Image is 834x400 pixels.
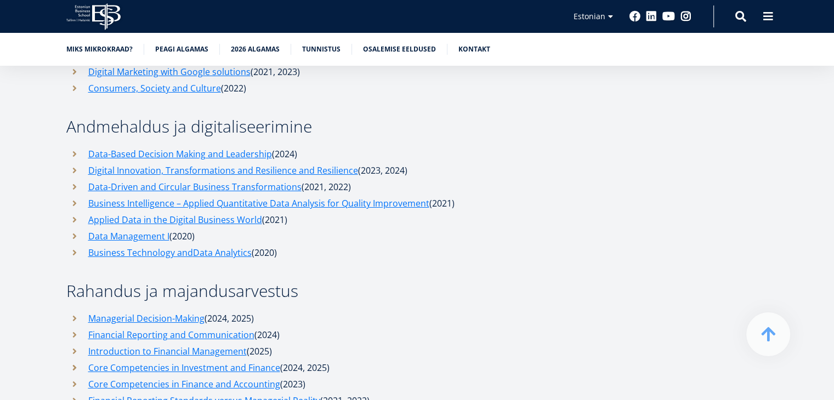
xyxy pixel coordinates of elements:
[66,359,587,376] li: (2024, 2025)
[66,327,587,343] li: (2024)
[193,244,252,261] a: Data Analytics
[66,146,587,162] li: (2024)
[646,11,657,22] a: Linkedin
[88,80,221,96] a: Consumers, Society and Culture
[88,310,205,327] a: Managerial Decision-Making
[302,44,341,55] a: Tunnistus
[66,179,587,195] li: (2021, 2022)
[88,343,247,359] a: Introduction to Financial Management
[88,195,429,212] a: Business Intelligence – Applied Quantitative Data Analysis for Quality Improvement
[88,64,251,80] a: Digital Marketing with Google solutions
[88,359,280,376] a: Core Competencies in Investment and Finance
[662,11,675,22] a: Youtube
[363,44,436,55] a: Osalemise eeldused
[88,179,302,195] a: Data-Driven and Circular Business Transformations
[155,44,208,55] a: Peagi algamas
[629,11,640,22] a: Facebook
[458,44,490,55] a: Kontakt
[66,162,587,179] li: (2023, 2024)
[66,343,587,359] li: (2025)
[88,212,262,228] a: Applied Data in the Digital Business World
[66,212,587,228] li: (2021)
[66,310,587,327] li: (2024, 2025)
[66,118,587,135] h3: Andmehaldus ja digitaliseerimine
[88,162,358,179] a: Digital Innovation, Transformations and Resilience and Resilience
[66,80,587,96] li: (2022)
[88,228,169,244] a: Data Management I
[88,244,193,261] a: Business Technology and
[66,283,587,299] h3: Rahandus ja majandusarvestus
[231,44,280,55] a: 2026 algamas
[88,376,280,392] a: Core Competencies in Finance and Accounting
[66,195,587,212] li: (2021)
[680,11,691,22] a: Instagram
[66,64,587,80] li: (2021, 2023)
[66,376,587,392] li: (2023)
[88,327,254,343] a: Financial Reporting and Communication
[66,228,587,244] li: (2020)
[88,146,272,162] a: Data-Based Decision Making and Leadership
[66,44,133,55] a: Miks mikrokraad?
[66,244,587,261] li: (2020)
